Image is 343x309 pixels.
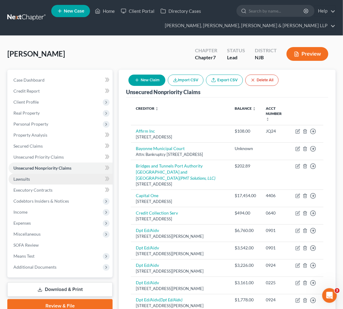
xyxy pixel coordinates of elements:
[13,253,34,259] span: Means Test
[13,264,56,270] span: Additional Documents
[128,75,165,86] button: New Claim
[13,132,47,138] span: Property Analysis
[162,20,335,31] a: [PERSON_NAME], [PERSON_NAME], [PERSON_NAME] & [PERSON_NAME] LLP
[13,121,48,127] span: Personal Property
[213,54,216,60] span: 7
[136,303,225,309] div: [STREET_ADDRESS][PERSON_NAME]
[235,245,256,251] div: $3,542.00
[235,128,256,134] div: $108.00
[9,174,113,185] a: Lawsuits
[9,185,113,196] a: Executory Contracts
[136,263,159,268] a: Dpt Ed/Aidv
[136,193,158,198] a: Capital One
[155,107,159,111] i: unfold_more
[235,297,256,303] div: $1,778.00
[13,176,30,182] span: Lawsuits
[266,193,286,199] div: 4406
[9,86,113,97] a: Credit Report
[13,198,69,204] span: Codebtors Insiders & Notices
[249,5,305,17] input: Search by name...
[118,6,157,17] a: Client Portal
[13,220,31,226] span: Expenses
[13,143,43,149] span: Secured Claims
[9,152,113,163] a: Unsecured Priority Claims
[136,152,225,157] div: Attn: Bankruptcy [STREET_ADDRESS]
[7,282,113,297] a: Download & Print
[136,210,178,215] a: Credit Collection Serv
[253,107,256,111] i: unfold_more
[245,75,279,86] button: Delete All
[13,99,39,105] span: Client Profile
[136,146,185,151] a: Bayonne Municipal Court
[266,210,286,216] div: 0640
[168,75,204,86] button: Import CSV
[136,216,225,222] div: [STREET_ADDRESS]
[136,297,182,302] a: Dpt Ed/Aidv(Dpt Ed/Aidv)
[9,163,113,174] a: Unsecured Nonpriority Claims
[64,9,84,13] span: New Case
[9,130,113,141] a: Property Analysis
[7,49,65,58] span: [PERSON_NAME]
[136,251,225,257] div: [STREET_ADDRESS][PERSON_NAME]
[235,193,256,199] div: $17,454.00
[13,154,64,160] span: Unsecured Priority Claims
[266,297,286,303] div: 0924
[255,47,277,54] div: District
[9,75,113,86] a: Case Dashboard
[235,106,256,111] a: Balance unfold_more
[136,106,159,111] a: Creditor unfold_more
[136,268,225,274] div: [STREET_ADDRESS][PERSON_NAME]
[159,297,182,302] i: (Dpt Ed/Aidv)
[235,145,256,152] div: Unknown
[287,47,328,61] button: Preview
[136,163,215,181] a: Bridges and Tunnels Port Authority [GEOGRAPHIC_DATA] and [GEOGRAPHIC_DATA](PMT Solutions, LLC)
[266,106,282,121] a: Acct Number unfold_more
[195,54,217,61] div: Chapter
[13,165,71,171] span: Unsecured Nonpriority Claims
[227,54,245,61] div: Lead
[235,210,256,216] div: $494.00
[266,117,270,121] i: unfold_more
[266,262,286,268] div: 0924
[179,175,215,181] i: (PMT Solutions, LLC)
[13,110,40,116] span: Real Property
[322,288,337,303] iframe: Intercom live chat
[136,234,225,239] div: [STREET_ADDRESS][PERSON_NAME]
[136,228,159,233] a: Dpt Ed/Aidv
[335,288,340,293] span: 3
[13,88,40,94] span: Credit Report
[235,262,256,268] div: $3,226.00
[227,47,245,54] div: Status
[136,286,225,292] div: [STREET_ADDRESS][PERSON_NAME]
[235,280,256,286] div: $3,161.00
[266,245,286,251] div: 0901
[235,227,256,234] div: $6,760.00
[13,242,39,248] span: SOFA Review
[136,199,225,204] div: [STREET_ADDRESS]
[266,128,286,134] div: JQ24
[13,77,45,83] span: Case Dashboard
[136,181,225,187] div: [STREET_ADDRESS]
[235,163,256,169] div: $202.89
[9,240,113,251] a: SOFA Review
[13,187,52,193] span: Executory Contracts
[206,75,243,86] a: Export CSV
[266,227,286,234] div: 0901
[157,6,204,17] a: Directory Cases
[13,209,27,215] span: Income
[13,231,41,237] span: Miscellaneous
[126,88,200,96] div: Unsecured Nonpriority Claims
[136,245,159,250] a: Dpt Ed/Aidv
[136,134,225,140] div: [STREET_ADDRESS]
[92,6,118,17] a: Home
[266,280,286,286] div: 0225
[136,128,155,134] a: Affirm Inc
[195,47,217,54] div: Chapter
[255,54,277,61] div: NJB
[136,280,159,285] a: Dpt Ed/Aidv
[315,6,335,17] a: Help
[9,141,113,152] a: Secured Claims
